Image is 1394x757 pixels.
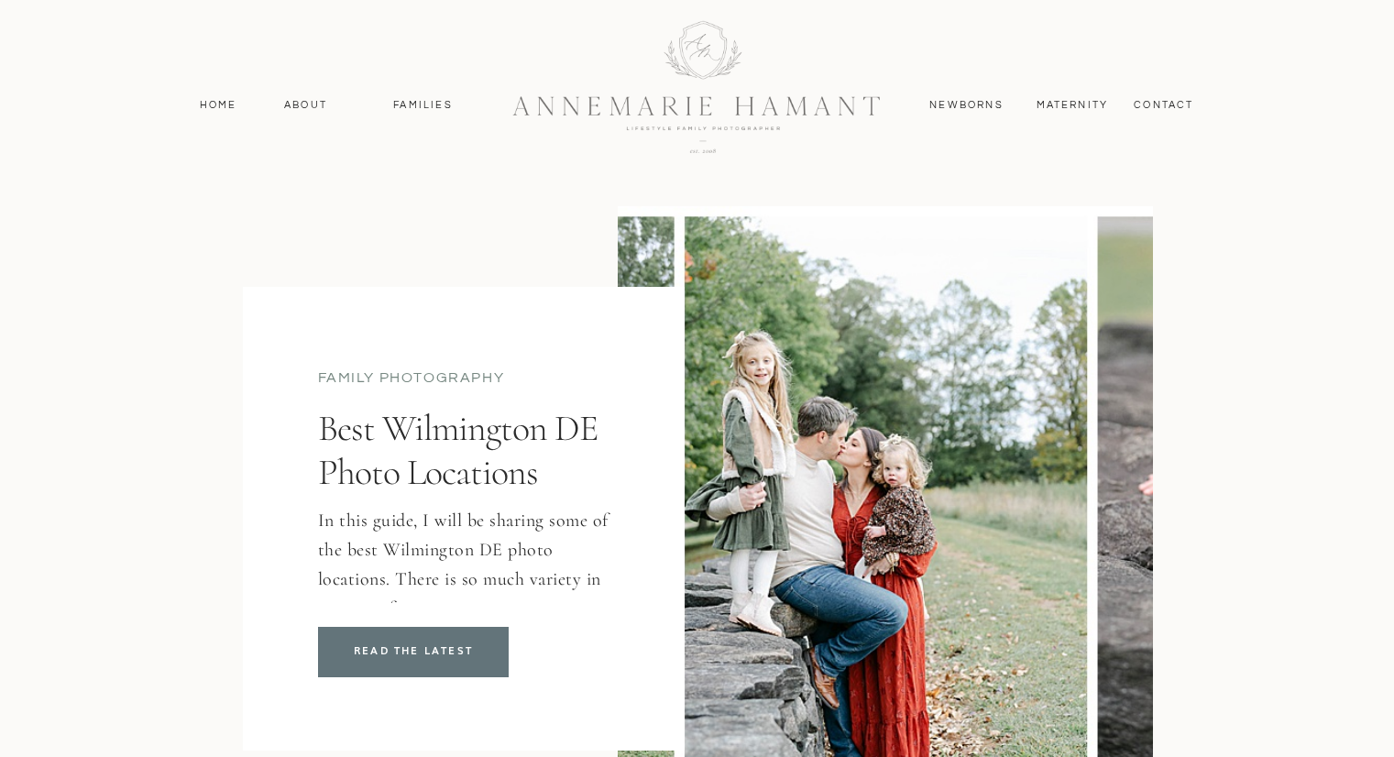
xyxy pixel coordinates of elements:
[318,627,509,677] a: Best Wilmington DE Photo Locations
[318,370,505,385] a: family photography
[923,97,1011,114] a: Newborns
[326,642,501,661] a: READ THE LATEST
[192,97,246,114] a: Home
[1037,97,1107,114] a: MAternity
[318,406,598,494] a: Best Wilmington DE Photo Locations
[1125,97,1204,114] a: contact
[382,97,465,114] a: Families
[280,97,333,114] a: About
